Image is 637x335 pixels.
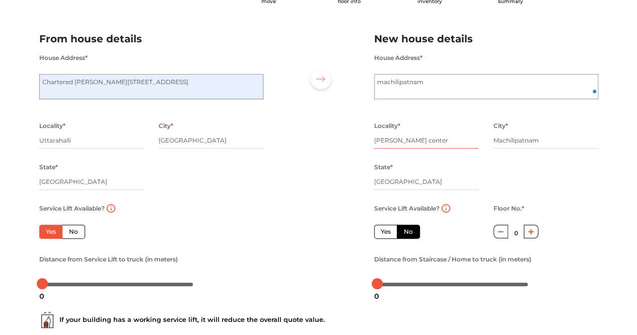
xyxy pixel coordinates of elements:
[39,312,598,328] div: If your building has a working service lift, it will reduce the overall quote value.
[374,119,400,132] label: Locality
[39,31,263,47] h2: From house details
[374,161,393,174] label: State
[39,202,105,215] label: Service Lift Available?
[62,225,85,239] label: No
[374,51,422,64] label: House Address
[39,225,62,239] label: Yes
[39,119,65,132] label: Locality
[35,288,48,305] div: 0
[374,253,531,266] label: Distance from Staircase / Home to truck (in meters)
[493,202,524,215] label: Floor No.
[39,161,58,174] label: State
[39,312,55,328] img: ...
[493,119,508,132] label: City
[159,119,173,132] label: City
[39,51,88,64] label: House Address
[39,253,178,266] label: Distance from Service Lift to truck (in meters)
[374,202,440,215] label: Service Lift Available?
[397,225,420,239] label: No
[374,225,397,239] label: Yes
[370,288,383,305] div: 0
[374,31,598,47] h2: New house details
